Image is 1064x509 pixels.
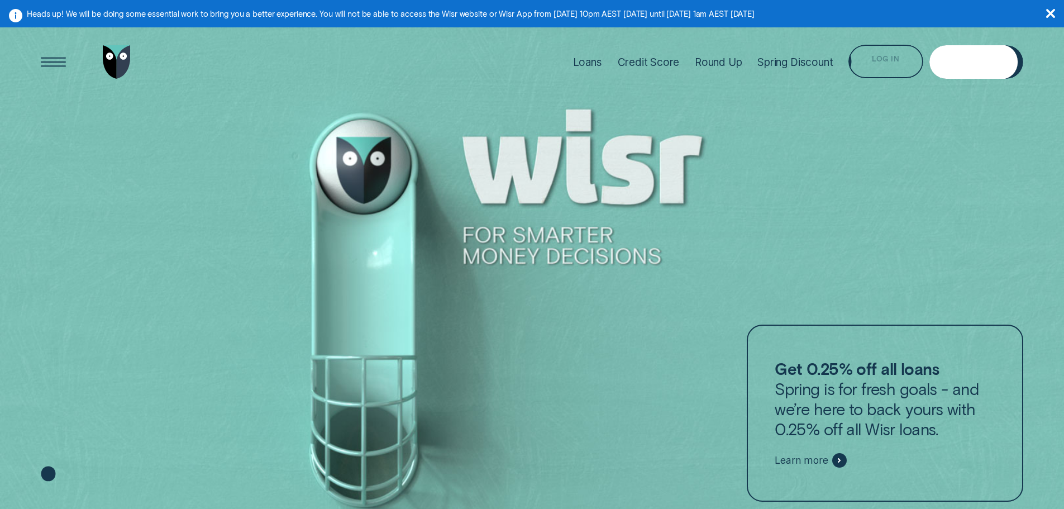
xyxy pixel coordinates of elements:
[573,56,602,69] div: Loans
[929,45,1023,79] a: Get Estimate
[695,25,742,99] a: Round Up
[775,359,995,439] p: Spring is for fresh goals - and we’re here to back yours with 0.25% off all Wisr loans.
[573,25,602,99] a: Loans
[848,45,923,78] button: Log in
[103,45,131,79] img: Wisr
[757,25,833,99] a: Spring Discount
[775,454,828,467] span: Learn more
[618,56,680,69] div: Credit Score
[100,25,133,99] a: Go to home page
[618,25,680,99] a: Credit Score
[695,56,742,69] div: Round Up
[757,56,833,69] div: Spring Discount
[37,45,70,79] button: Open Menu
[747,325,1023,502] a: Get 0.25% off all loansSpring is for fresh goals - and we’re here to back yours with 0.25% off al...
[775,359,939,378] strong: Get 0.25% off all loans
